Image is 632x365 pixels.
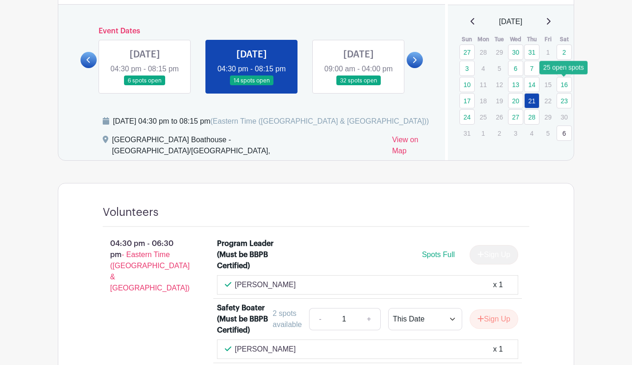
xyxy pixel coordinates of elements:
[459,44,475,60] a: 27
[217,238,281,271] div: Program Leader (Must be BBPB Certified)
[508,35,524,44] th: Wed
[557,77,572,92] a: 16
[524,35,540,44] th: Thu
[97,27,407,36] h6: Event Dates
[392,134,434,160] a: View on Map
[491,35,508,44] th: Tue
[492,45,507,59] p: 29
[524,77,539,92] a: 14
[524,61,539,76] a: 7
[540,35,556,44] th: Fri
[476,61,491,76] p: 4
[459,61,475,76] a: 3
[524,44,539,60] a: 31
[217,302,281,336] div: Safety Boater (Must be BBPB Certified)
[309,308,330,330] a: -
[113,116,429,127] div: [DATE] 04:30 pm to 08:15 pm
[508,126,523,140] p: 3
[508,61,523,76] a: 6
[492,126,507,140] p: 2
[540,77,556,92] p: 15
[476,126,491,140] p: 1
[476,110,491,124] p: 25
[524,93,539,108] a: 21
[470,309,518,329] button: Sign Up
[476,45,491,59] p: 28
[499,16,522,27] span: [DATE]
[524,126,539,140] p: 4
[493,279,503,290] div: x 1
[492,94,507,108] p: 19
[492,61,507,76] p: 5
[540,126,556,140] p: 5
[476,94,491,108] p: 18
[459,93,475,108] a: 17
[358,308,381,330] a: +
[235,344,296,355] p: [PERSON_NAME]
[112,134,384,160] div: [GEOGRAPHIC_DATA] Boathouse - [GEOGRAPHIC_DATA]/[GEOGRAPHIC_DATA],
[556,35,572,44] th: Sat
[524,109,539,125] a: 28
[508,77,523,92] a: 13
[540,45,556,59] p: 1
[540,94,556,108] p: 22
[557,44,572,60] a: 2
[459,126,475,140] p: 31
[88,234,202,297] p: 04:30 pm - 06:30 pm
[459,109,475,125] a: 24
[273,308,302,330] div: 2 spots available
[476,77,491,92] p: 11
[493,344,503,355] div: x 1
[508,109,523,125] a: 27
[557,93,572,108] a: 23
[475,35,491,44] th: Mon
[459,77,475,92] a: 10
[492,77,507,92] p: 12
[557,126,572,141] a: 6
[492,110,507,124] p: 26
[110,251,190,292] span: - Eastern Time ([GEOGRAPHIC_DATA] & [GEOGRAPHIC_DATA])
[422,251,455,258] span: Spots Full
[210,117,429,125] span: (Eastern Time ([GEOGRAPHIC_DATA] & [GEOGRAPHIC_DATA]))
[508,44,523,60] a: 30
[557,110,572,124] p: 30
[459,35,475,44] th: Sun
[508,93,523,108] a: 20
[540,110,556,124] p: 29
[235,279,296,290] p: [PERSON_NAME]
[103,206,159,219] h4: Volunteers
[539,61,588,74] div: 25 open spots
